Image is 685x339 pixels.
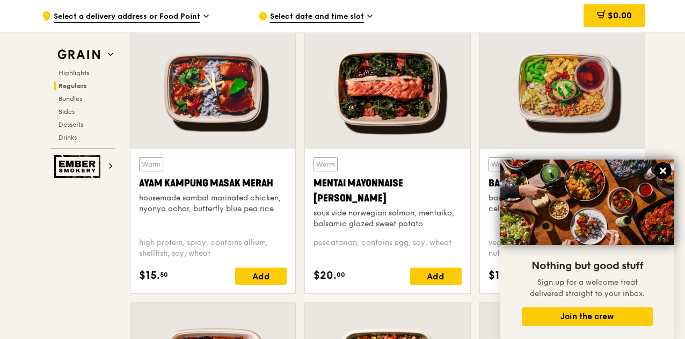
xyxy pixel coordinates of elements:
[608,10,632,20] span: $0.00
[314,157,338,171] div: Warm
[139,237,287,259] div: high protein, spicy, contains allium, shellfish, soy, wheat
[235,268,287,285] div: Add
[54,45,104,64] img: Grain web logo
[160,270,168,279] span: 50
[139,193,287,214] div: housemade sambal marinated chicken, nyonya achar, butterfly blue pea rice
[59,95,82,103] span: Bundles
[500,160,674,245] img: DSC07876-Edit02-Large.jpeg
[139,268,160,284] span: $15.
[314,268,337,284] span: $20.
[59,69,89,77] span: Highlights
[54,155,104,178] img: Ember Smokery web logo
[522,307,653,326] button: Join the crew
[337,270,345,279] span: 00
[59,82,87,90] span: Regulars
[489,193,636,214] div: basil scented multigrain rice, braised celery mushroom cabbage, hanjuku egg
[314,237,461,259] div: pescatarian, contains egg, soy, wheat
[139,157,163,171] div: Warm
[314,208,461,229] div: sous vide norwegian salmon, mentaiko, balsamic glazed sweet potato
[54,11,200,23] span: Select a delivery address or Food Point
[531,259,643,272] span: Nothing but good stuff
[530,278,645,298] span: Sign up for a welcome treat delivered straight to your inbox.
[489,268,510,284] span: $14.
[59,134,77,141] span: Drinks
[489,157,513,171] div: Warm
[59,108,75,116] span: Sides
[410,268,462,285] div: Add
[314,176,461,206] div: Mentai Mayonnaise [PERSON_NAME]
[654,162,672,179] button: Close
[59,121,83,128] span: Desserts
[489,237,636,259] div: vegetarian, contains allium, barley, egg, nuts, soy, wheat
[139,176,287,191] div: Ayam Kampung Masak Merah
[270,11,364,23] span: Select date and time slot
[489,176,636,191] div: Basil Thunder Tea Rice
